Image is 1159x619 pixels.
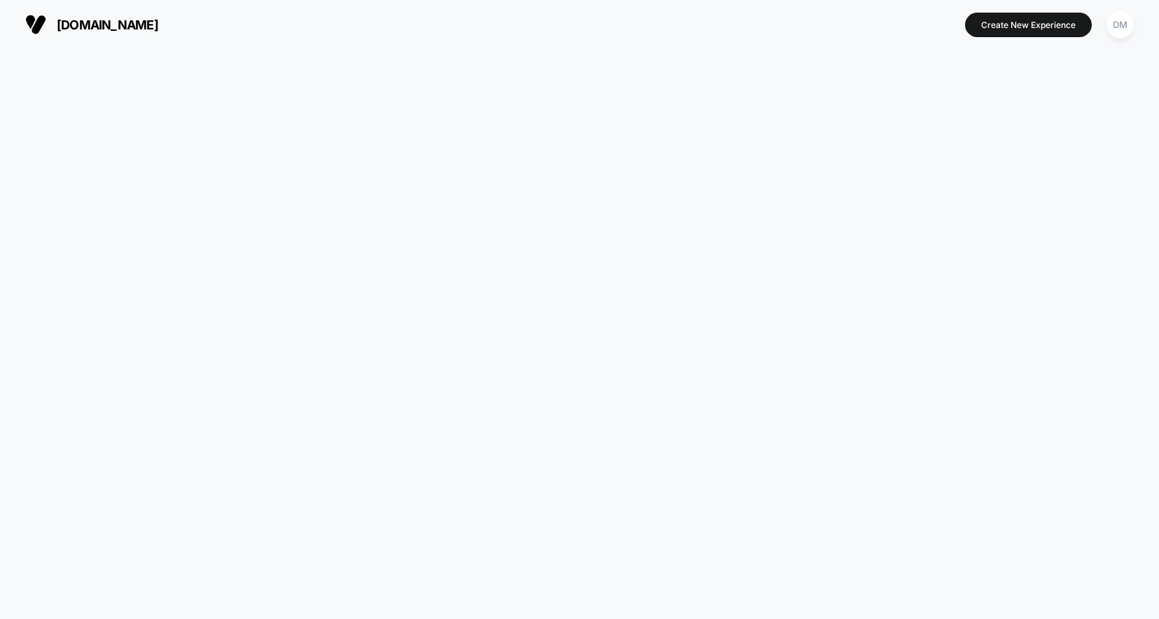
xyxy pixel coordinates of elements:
img: Visually logo [25,14,46,35]
button: Create New Experience [965,13,1092,37]
button: [DOMAIN_NAME] [21,13,162,36]
div: DM [1106,11,1134,39]
button: DM [1102,11,1138,39]
span: [DOMAIN_NAME] [57,18,158,32]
